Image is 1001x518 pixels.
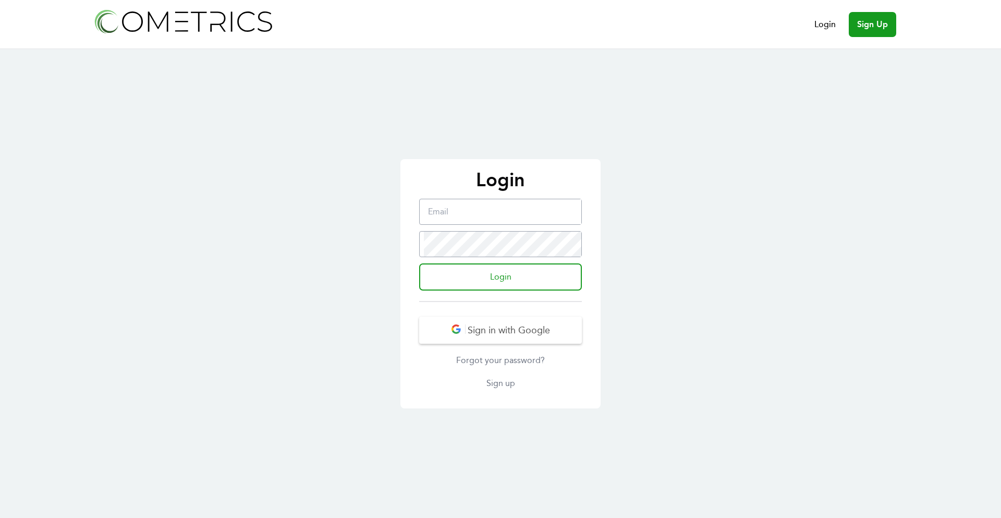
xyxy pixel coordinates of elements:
[92,6,274,36] img: Cometrics logo
[849,12,896,37] a: Sign Up
[419,354,582,367] a: Forgot your password?
[411,170,590,190] p: Login
[419,317,582,344] button: Sign in with Google
[419,263,582,291] input: Login
[424,199,581,224] input: Email
[419,377,582,390] a: Sign up
[814,18,836,31] a: Login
